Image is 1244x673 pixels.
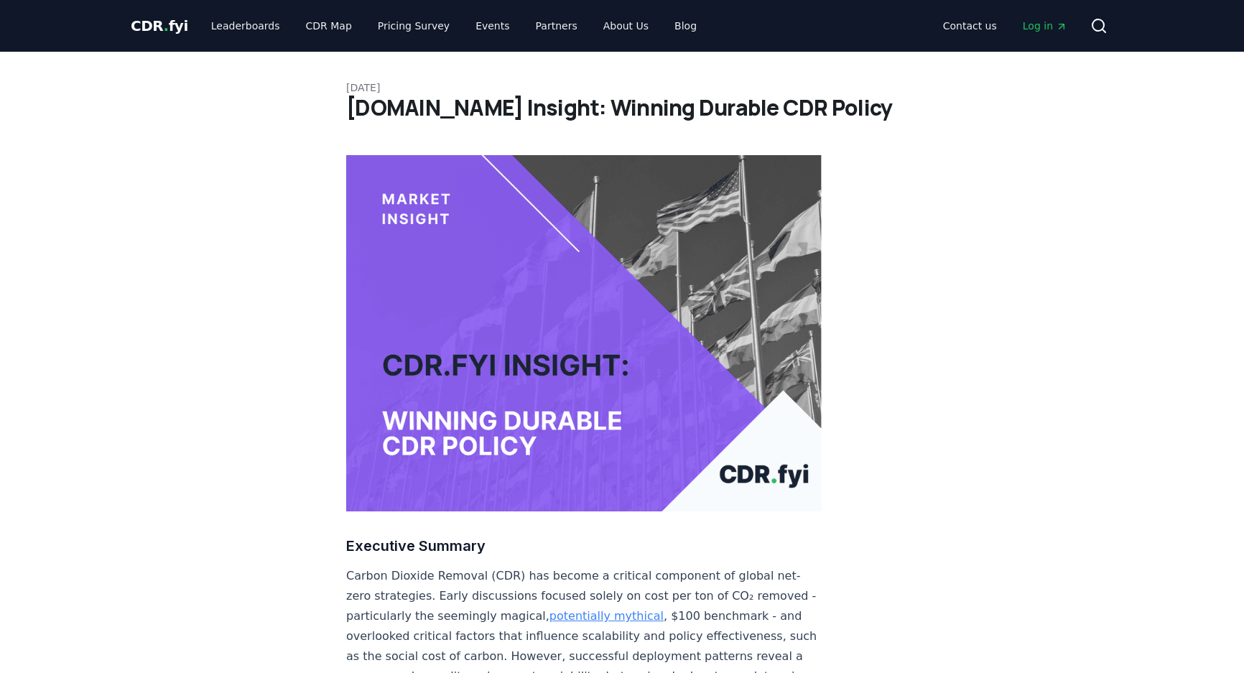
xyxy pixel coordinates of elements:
[131,17,188,34] span: CDR fyi
[524,13,589,39] a: Partners
[164,17,169,34] span: .
[346,534,822,557] h3: Executive Summary
[1023,19,1067,33] span: Log in
[294,13,363,39] a: CDR Map
[1011,13,1079,39] a: Log in
[200,13,292,39] a: Leaderboards
[464,13,521,39] a: Events
[932,13,1079,39] nav: Main
[932,13,1008,39] a: Contact us
[200,13,708,39] nav: Main
[131,16,188,36] a: CDR.fyi
[366,13,461,39] a: Pricing Survey
[592,13,660,39] a: About Us
[346,95,898,121] h1: [DOMAIN_NAME] Insight: Winning Durable CDR Policy
[549,609,664,623] a: potentially mythical
[663,13,708,39] a: Blog
[346,155,822,511] img: blog post image
[346,80,898,95] p: [DATE]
